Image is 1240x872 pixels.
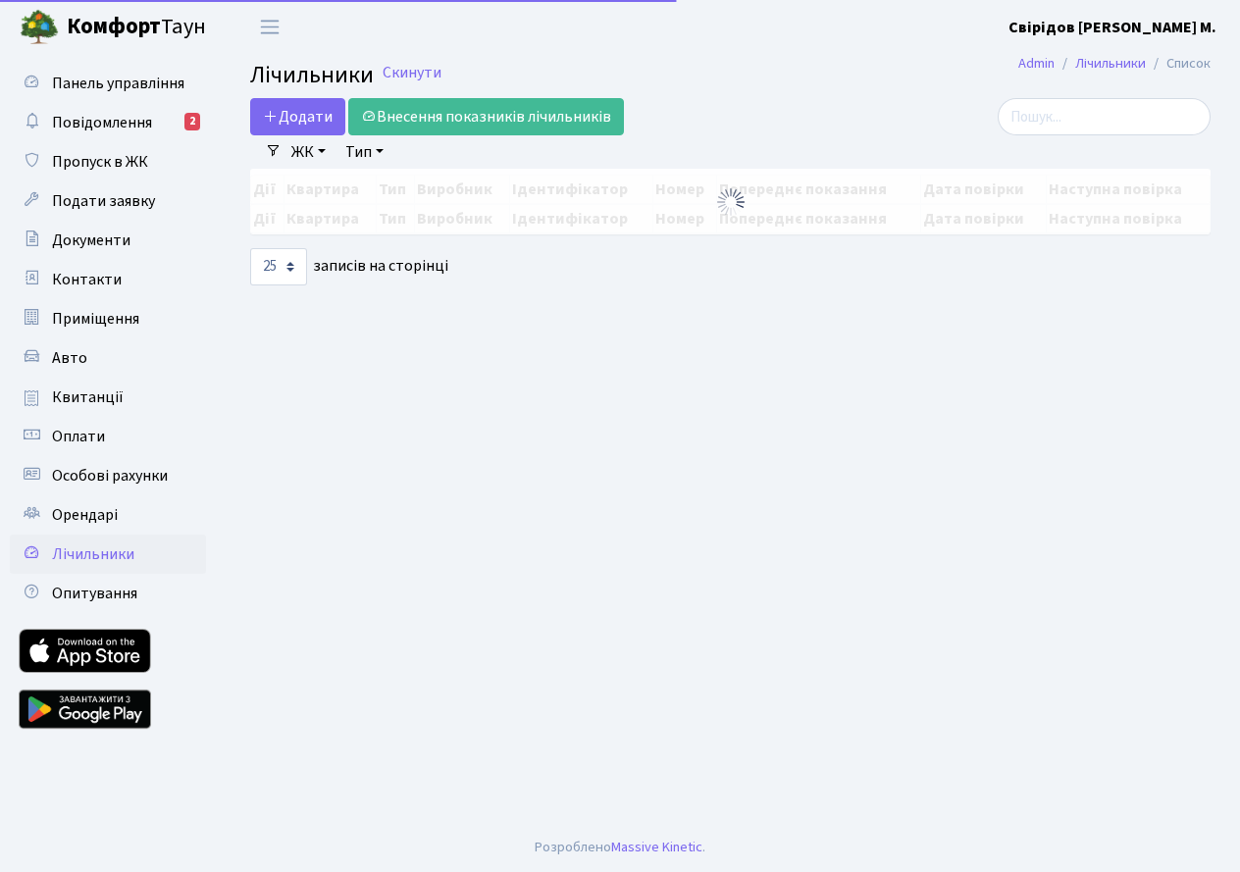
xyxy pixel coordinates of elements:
[52,465,168,487] span: Особові рахунки
[263,106,333,128] span: Додати
[245,11,294,43] button: Переключити навігацію
[52,190,155,212] span: Подати заявку
[348,98,624,135] a: Внесення показників лічильників
[52,426,105,447] span: Оплати
[250,58,374,92] span: Лічильники
[989,43,1240,84] nav: breadcrumb
[10,299,206,338] a: Приміщення
[10,378,206,417] a: Квитанції
[10,142,206,181] a: Пропуск в ЖК
[52,73,184,94] span: Панель управління
[184,113,200,130] div: 2
[10,221,206,260] a: Документи
[1008,16,1216,39] a: Свірідов [PERSON_NAME] М.
[383,64,441,82] a: Скинути
[10,260,206,299] a: Контакти
[611,837,702,857] a: Massive Kinetic
[20,8,59,47] img: logo.png
[10,574,206,613] a: Опитування
[337,135,391,169] a: Тип
[10,181,206,221] a: Подати заявку
[250,248,307,285] select: записів на сторінці
[10,338,206,378] a: Авто
[10,103,206,142] a: Повідомлення2
[1018,53,1055,74] a: Admin
[52,230,130,251] span: Документи
[52,543,134,565] span: Лічильники
[250,248,448,285] label: записів на сторінці
[67,11,161,42] b: Комфорт
[52,112,152,133] span: Повідомлення
[1146,53,1211,75] li: Список
[1008,17,1216,38] b: Свірідов [PERSON_NAME] М.
[998,98,1211,135] input: Пошук...
[715,186,747,218] img: Обробка...
[52,308,139,330] span: Приміщення
[10,495,206,535] a: Орендарі
[10,456,206,495] a: Особові рахунки
[67,11,206,44] span: Таун
[52,269,122,290] span: Контакти
[10,64,206,103] a: Панель управління
[250,98,345,135] a: Додати
[284,135,334,169] a: ЖК
[52,347,87,369] span: Авто
[52,504,118,526] span: Орендарі
[10,417,206,456] a: Оплати
[1075,53,1146,74] a: Лічильники
[52,151,148,173] span: Пропуск в ЖК
[52,386,124,408] span: Квитанції
[10,535,206,574] a: Лічильники
[52,583,137,604] span: Опитування
[535,837,705,858] div: Розроблено .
